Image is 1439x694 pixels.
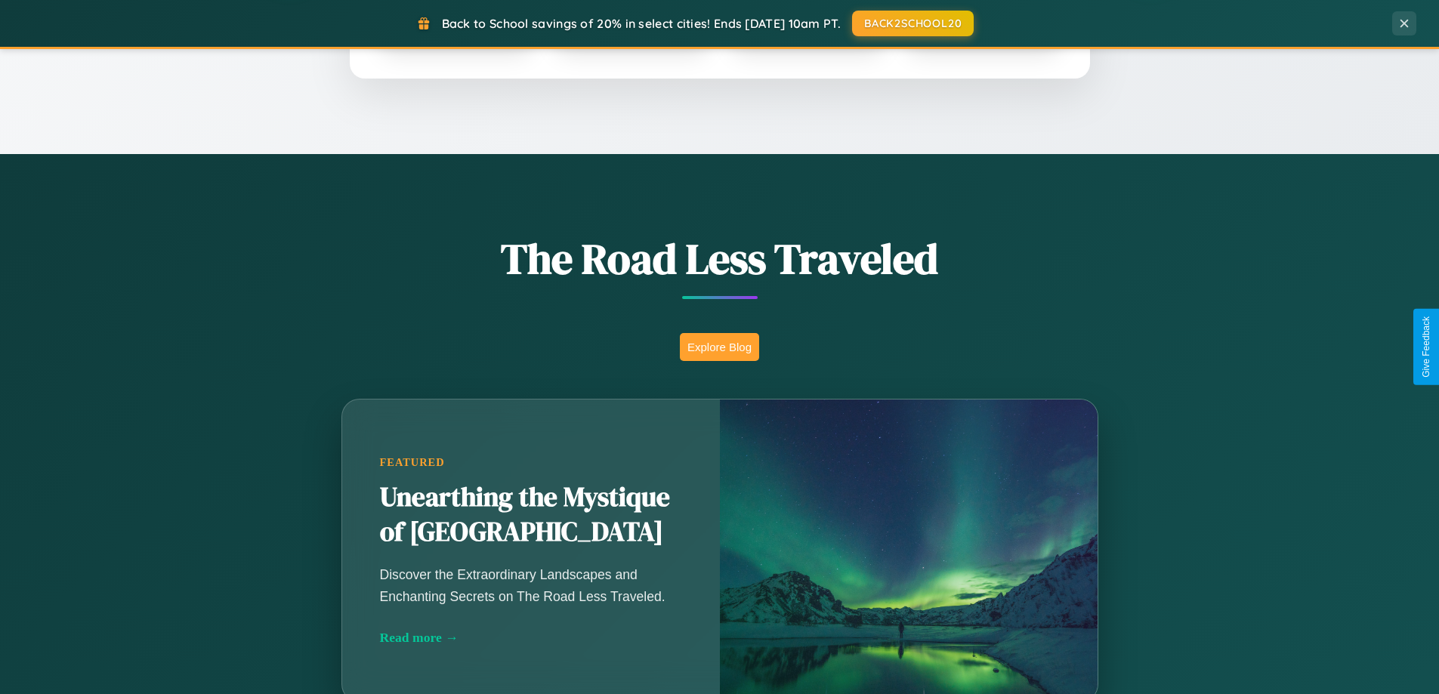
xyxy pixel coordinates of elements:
[380,456,682,469] div: Featured
[680,333,759,361] button: Explore Blog
[267,230,1173,288] h1: The Road Less Traveled
[380,480,682,550] h2: Unearthing the Mystique of [GEOGRAPHIC_DATA]
[442,16,841,31] span: Back to School savings of 20% in select cities! Ends [DATE] 10am PT.
[852,11,974,36] button: BACK2SCHOOL20
[380,564,682,606] p: Discover the Extraordinary Landscapes and Enchanting Secrets on The Road Less Traveled.
[380,630,682,646] div: Read more →
[1421,316,1431,378] div: Give Feedback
